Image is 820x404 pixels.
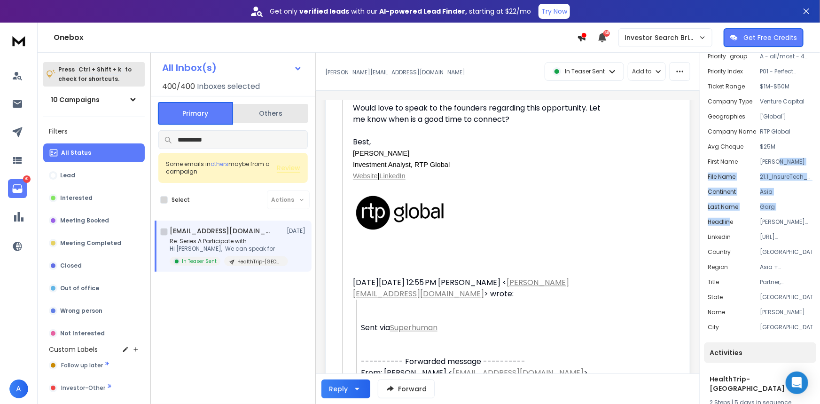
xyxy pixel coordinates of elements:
[60,285,99,292] p: Out of office
[760,309,812,316] p: [PERSON_NAME]
[9,32,28,49] img: logo
[710,374,811,393] h1: HealthTrip-[GEOGRAPHIC_DATA]
[760,83,812,90] p: $1M-$50M
[708,128,756,135] p: Company Name
[708,324,719,331] p: city
[60,172,75,179] p: Lead
[353,150,410,157] span: [PERSON_NAME]
[708,293,723,301] p: state
[60,307,102,315] p: Wrong person
[9,380,28,398] button: A
[158,102,233,125] button: Primary
[329,384,348,394] div: Reply
[708,263,728,271] p: region
[708,278,719,286] p: title
[743,33,797,42] p: Get Free Credits
[325,69,465,76] p: [PERSON_NAME][EMAIL_ADDRESS][DOMAIN_NAME]
[379,172,405,180] a: LinkedIn
[453,367,584,378] a: [EMAIL_ADDRESS][DOMAIN_NAME]
[43,166,145,185] button: Lead
[49,345,98,354] h3: Custom Labels
[760,218,812,226] p: [PERSON_NAME] serves as Partner, Asia at RTP Global. He has a deep operating experience in consum...
[724,28,804,47] button: Get Free Credits
[61,362,103,369] span: Follow up later
[353,172,378,180] span: Website
[708,83,745,90] p: ticket range
[321,380,370,398] button: Reply
[155,58,310,77] button: All Inbox(s)
[197,81,260,92] h3: Inboxes selected
[539,4,570,19] button: Try Now
[277,163,300,173] button: Review
[43,356,145,375] button: Follow up later
[211,160,228,168] span: others
[170,238,282,245] p: Re: Series A Participate with
[77,64,123,75] span: Ctrl + Shift + k
[353,193,447,232] img: AIorK4zOITLwztqCO8vzm75SsbeAaPwwa0G9uzYOkYYVc8Zk4gt4n064wLgdzafeV2wXmYxbbA64htm8AAiz
[708,158,738,166] p: First Name
[760,233,812,241] p: [URL][DOMAIN_NAME][PERSON_NAME]
[760,203,812,211] p: Garg
[353,136,613,148] div: Best,
[43,125,145,138] h3: Filters
[54,32,577,43] h1: Onebox
[61,384,105,392] span: Investor-Other
[233,103,308,124] button: Others
[760,128,812,135] p: RTP Global
[704,342,816,363] div: Activities
[162,63,217,72] h1: All Inbox(s)
[760,293,812,301] p: [GEOGRAPHIC_DATA]
[166,160,277,175] div: Some emails in maybe from a campaign
[170,226,273,236] h1: [EMAIL_ADDRESS][DOMAIN_NAME]
[60,262,82,269] p: Closed
[708,218,733,226] p: headline
[760,98,812,105] p: Venture Capital
[760,68,812,75] p: P01 - Perfect Match
[760,324,812,331] p: [GEOGRAPHIC_DATA]
[708,98,752,105] p: company type
[43,279,145,298] button: Out of office
[708,188,736,196] p: continent
[625,33,699,42] p: Investor Search Brillwood
[760,158,812,166] p: [PERSON_NAME]
[60,239,121,247] p: Meeting Completed
[43,234,145,253] button: Meeting Completed
[378,380,435,398] button: Forward
[61,149,91,157] p: All Status
[162,81,195,92] span: 400 / 400
[708,248,731,256] p: country
[43,90,145,109] button: 10 Campaigns
[43,211,145,230] button: Meeting Booked
[353,277,613,300] div: [DATE][DATE] 12:55 PM [PERSON_NAME] < > wrote:
[708,143,743,151] p: avg cheque
[603,30,610,37] span: 50
[43,324,145,343] button: Not Interested
[378,172,380,180] span: |
[708,233,731,241] p: Linkedin
[8,179,27,198] a: 70
[541,7,567,16] p: Try Now
[760,263,812,271] p: Asia + [GEOGRAPHIC_DATA]
[786,372,808,394] div: Open Intercom Messenger
[172,196,190,204] label: Select
[379,7,467,16] strong: AI-powered Lead Finder,
[23,175,31,183] p: 70
[299,7,349,16] strong: verified leads
[353,170,378,181] a: Website
[353,161,450,168] span: Investment Analyst, RTP Global
[237,258,282,265] p: HealthTrip-[GEOGRAPHIC_DATA]
[760,248,812,256] p: [GEOGRAPHIC_DATA]
[60,330,105,337] p: Not Interested
[287,227,308,235] p: [DATE]
[361,322,613,333] div: Sent via
[353,277,569,299] a: [PERSON_NAME][EMAIL_ADDRESS][DOMAIN_NAME]
[60,217,109,224] p: Meeting Booked
[182,258,217,265] p: In Teaser Sent
[708,113,745,120] p: geographies
[51,95,100,104] h1: 10 Campaigns
[760,173,812,181] p: 21.1_InsureTech_HealthTech_2025-02May_Investor_Management_Team_29344_02-05-2025_(1).csv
